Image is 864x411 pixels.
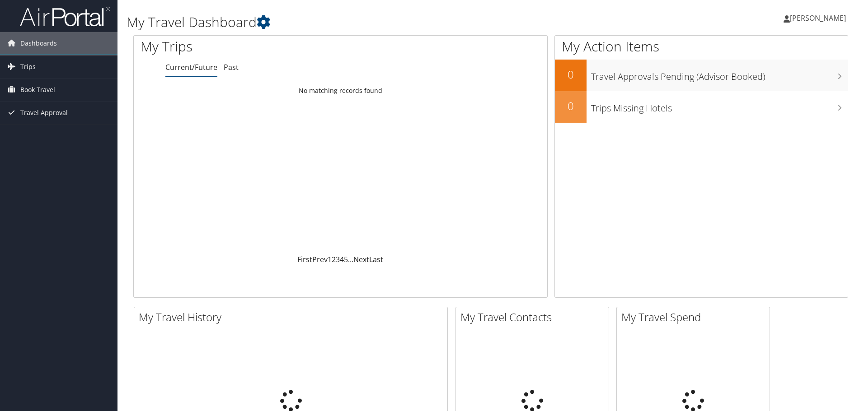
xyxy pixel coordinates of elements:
h2: 0 [555,67,587,82]
h3: Travel Approvals Pending (Advisor Booked) [591,66,848,83]
a: Prev [312,254,328,264]
h1: My Travel Dashboard [127,13,612,32]
h3: Trips Missing Hotels [591,97,848,115]
h1: My Action Items [555,37,848,56]
h2: 0 [555,98,587,114]
a: 3 [336,254,340,264]
span: … [348,254,353,264]
a: First [297,254,312,264]
a: Past [224,62,239,72]
a: 4 [340,254,344,264]
a: [PERSON_NAME] [784,5,855,32]
img: airportal-logo.png [20,6,110,27]
h1: My Trips [141,37,368,56]
span: Trips [20,55,36,78]
span: Travel Approval [20,102,68,124]
span: Book Travel [20,79,55,101]
a: Last [369,254,383,264]
a: 0Travel Approvals Pending (Advisor Booked) [555,60,848,91]
a: 0Trips Missing Hotels [555,91,848,123]
a: Current/Future [165,62,217,72]
span: [PERSON_NAME] [790,13,846,23]
a: 1 [328,254,332,264]
td: No matching records found [134,83,547,99]
a: 2 [332,254,336,264]
h2: My Travel History [139,309,447,325]
h2: My Travel Contacts [460,309,609,325]
a: Next [353,254,369,264]
span: Dashboards [20,32,57,55]
h2: My Travel Spend [621,309,770,325]
a: 5 [344,254,348,264]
